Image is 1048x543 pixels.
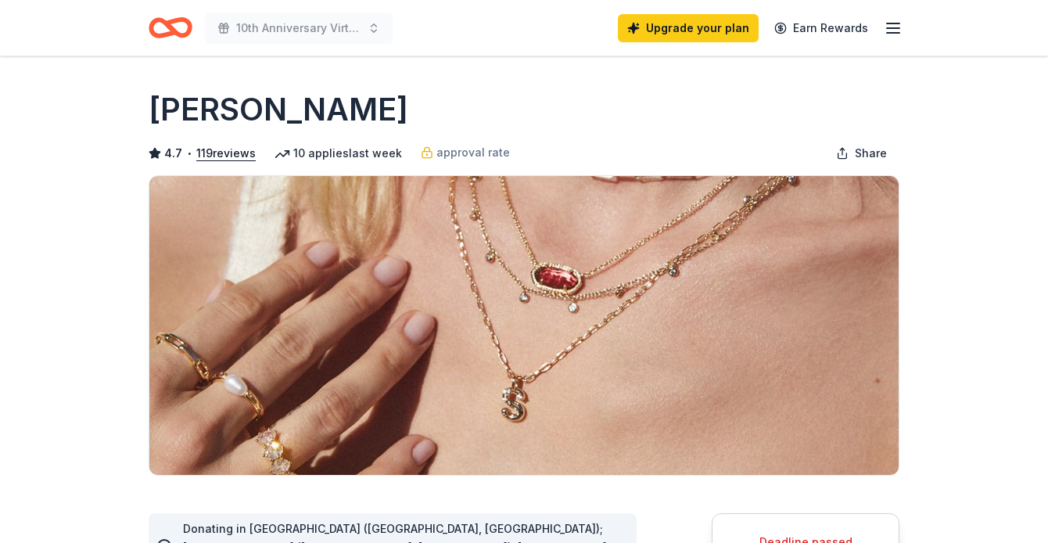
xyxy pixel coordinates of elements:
a: Upgrade your plan [618,14,759,42]
img: Image for Kendra Scott [149,176,899,475]
h1: [PERSON_NAME] [149,88,408,131]
span: 10th Anniversary Virtual Gala [236,19,361,38]
button: 10th Anniversary Virtual Gala [205,13,393,44]
button: Share [824,138,899,169]
span: 4.7 [164,144,182,163]
button: 119reviews [196,144,256,163]
div: 10 applies last week [275,144,402,163]
a: approval rate [421,143,510,162]
span: approval rate [436,143,510,162]
a: Home [149,9,192,46]
span: Share [855,144,887,163]
a: Earn Rewards [765,14,878,42]
span: • [187,147,192,160]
